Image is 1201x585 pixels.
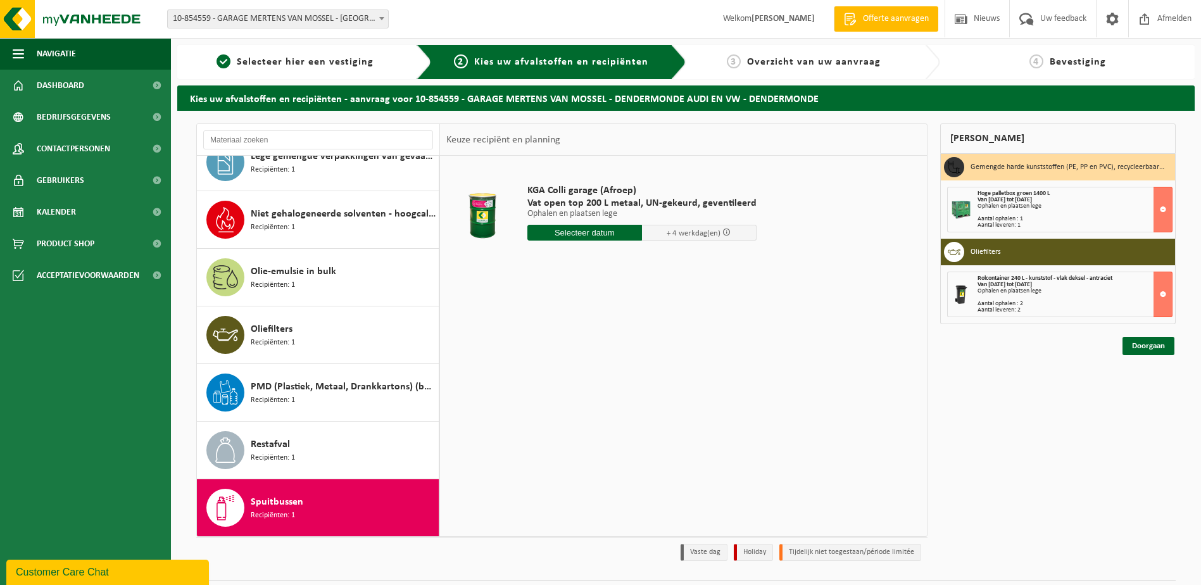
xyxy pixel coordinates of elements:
div: [PERSON_NAME] [940,123,1176,154]
div: Aantal ophalen : 2 [978,301,1172,307]
span: Lege gemengde verpakkingen van gevaarlijke stoffen [251,149,436,164]
button: PMD (Plastiek, Metaal, Drankkartons) (bedrijven) Recipiënten: 1 [197,364,439,422]
a: Offerte aanvragen [834,6,938,32]
span: Bevestiging [1050,57,1106,67]
span: 2 [454,54,468,68]
button: Olie-emulsie in bulk Recipiënten: 1 [197,249,439,306]
li: Holiday [734,544,773,561]
span: Kalender [37,196,76,228]
span: Acceptatievoorwaarden [37,260,139,291]
div: Keuze recipiënt en planning [440,124,567,156]
div: Aantal leveren: 2 [978,307,1172,313]
span: Contactpersonen [37,133,110,165]
span: Offerte aanvragen [860,13,932,25]
strong: Van [DATE] tot [DATE] [978,196,1032,203]
span: Recipiënten: 1 [251,222,295,234]
input: Materiaal zoeken [203,130,433,149]
span: Recipiënten: 1 [251,510,295,522]
div: Aantal ophalen : 1 [978,216,1172,222]
a: 1Selecteer hier een vestiging [184,54,406,70]
div: Aantal leveren: 1 [978,222,1172,229]
div: Ophalen en plaatsen lege [978,288,1172,294]
span: Vat open top 200 L metaal, UN-gekeurd, geventileerd [527,197,757,210]
span: 10-854559 - GARAGE MERTENS VAN MOSSEL - DENDERMONDE AUDI EN VW - DENDERMONDE [168,10,388,28]
span: Gebruikers [37,165,84,196]
p: Ophalen en plaatsen lege [527,210,757,218]
h3: Oliefilters [971,242,1001,262]
span: 1 [217,54,230,68]
span: PMD (Plastiek, Metaal, Drankkartons) (bedrijven) [251,379,436,394]
span: Oliefilters [251,322,292,337]
span: KGA Colli garage (Afroep) [527,184,757,197]
button: Oliefilters Recipiënten: 1 [197,306,439,364]
button: Niet gehalogeneerde solventen - hoogcalorisch in 200lt-vat Recipiënten: 1 [197,191,439,249]
a: Doorgaan [1122,337,1174,355]
iframe: chat widget [6,557,211,585]
span: Rolcontainer 240 L - kunststof - vlak deksel - antraciet [978,275,1112,282]
span: 3 [727,54,741,68]
span: Kies uw afvalstoffen en recipiënten [474,57,648,67]
span: + 4 werkdag(en) [667,229,720,237]
li: Vaste dag [681,544,727,561]
span: 10-854559 - GARAGE MERTENS VAN MOSSEL - DENDERMONDE AUDI EN VW - DENDERMONDE [167,9,389,28]
li: Tijdelijk niet toegestaan/période limitée [779,544,921,561]
strong: Van [DATE] tot [DATE] [978,281,1032,288]
span: Restafval [251,437,290,452]
button: Restafval Recipiënten: 1 [197,422,439,479]
span: Bedrijfsgegevens [37,101,111,133]
h2: Kies uw afvalstoffen en recipiënten - aanvraag voor 10-854559 - GARAGE MERTENS VAN MOSSEL - DENDE... [177,85,1195,110]
span: Niet gehalogeneerde solventen - hoogcalorisch in 200lt-vat [251,206,436,222]
input: Selecteer datum [527,225,642,241]
button: Spuitbussen Recipiënten: 1 [197,479,439,536]
span: Selecteer hier een vestiging [237,57,374,67]
span: Recipiënten: 1 [251,337,295,349]
span: Overzicht van uw aanvraag [747,57,881,67]
span: Dashboard [37,70,84,101]
strong: [PERSON_NAME] [751,14,815,23]
span: Spuitbussen [251,494,303,510]
h3: Gemengde harde kunststoffen (PE, PP en PVC), recycleerbaar (industrieel) [971,157,1166,177]
span: Recipiënten: 1 [251,164,295,176]
div: Ophalen en plaatsen lege [978,203,1172,210]
span: Olie-emulsie in bulk [251,264,336,279]
span: Navigatie [37,38,76,70]
span: Product Shop [37,228,94,260]
span: Recipiënten: 1 [251,452,295,464]
button: Lege gemengde verpakkingen van gevaarlijke stoffen Recipiënten: 1 [197,134,439,191]
span: Hoge palletbox groen 1400 L [978,190,1050,197]
span: Recipiënten: 1 [251,279,295,291]
span: 4 [1029,54,1043,68]
span: Recipiënten: 1 [251,394,295,406]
